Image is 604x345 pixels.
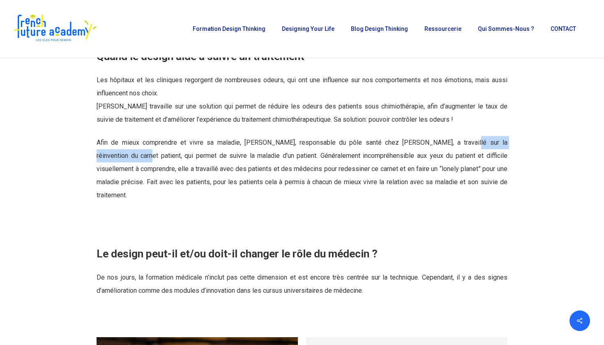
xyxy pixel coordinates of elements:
span: [PERSON_NAME] travaille sur une solution qui permet de réduire les odeurs des patients sous chimi... [97,102,507,123]
span: Qui sommes-nous ? [478,25,534,32]
a: CONTACT [546,26,580,32]
span: Formation Design Thinking [193,25,265,32]
a: Ressourcerie [420,26,466,32]
span: Designing Your Life [282,25,334,32]
span: Les hôpitaux et les cliniques regorgent de nombreuses odeurs, qui ont une influence sur nos compo... [97,76,507,97]
img: French Future Academy [12,12,98,45]
a: Qui sommes-nous ? [474,26,538,32]
span: Ressourcerie [424,25,461,32]
span: Blog Design Thinking [351,25,408,32]
span: CONTACT [551,25,576,32]
a: Blog Design Thinking [347,26,412,32]
b: Le design peut-il et/ou doit-il changer le rôle du médecin ? [97,248,378,260]
a: Designing Your Life [278,26,339,32]
span: De nos jours, la formation médicale n’inclut pas cette dimension et est encore très centrée sur l... [97,273,507,294]
span: Afin de mieux comprendre et vivre sa maladie, [PERSON_NAME], responsable du pôle santé chez [PERS... [97,139,507,199]
a: Formation Design Thinking [189,26,270,32]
